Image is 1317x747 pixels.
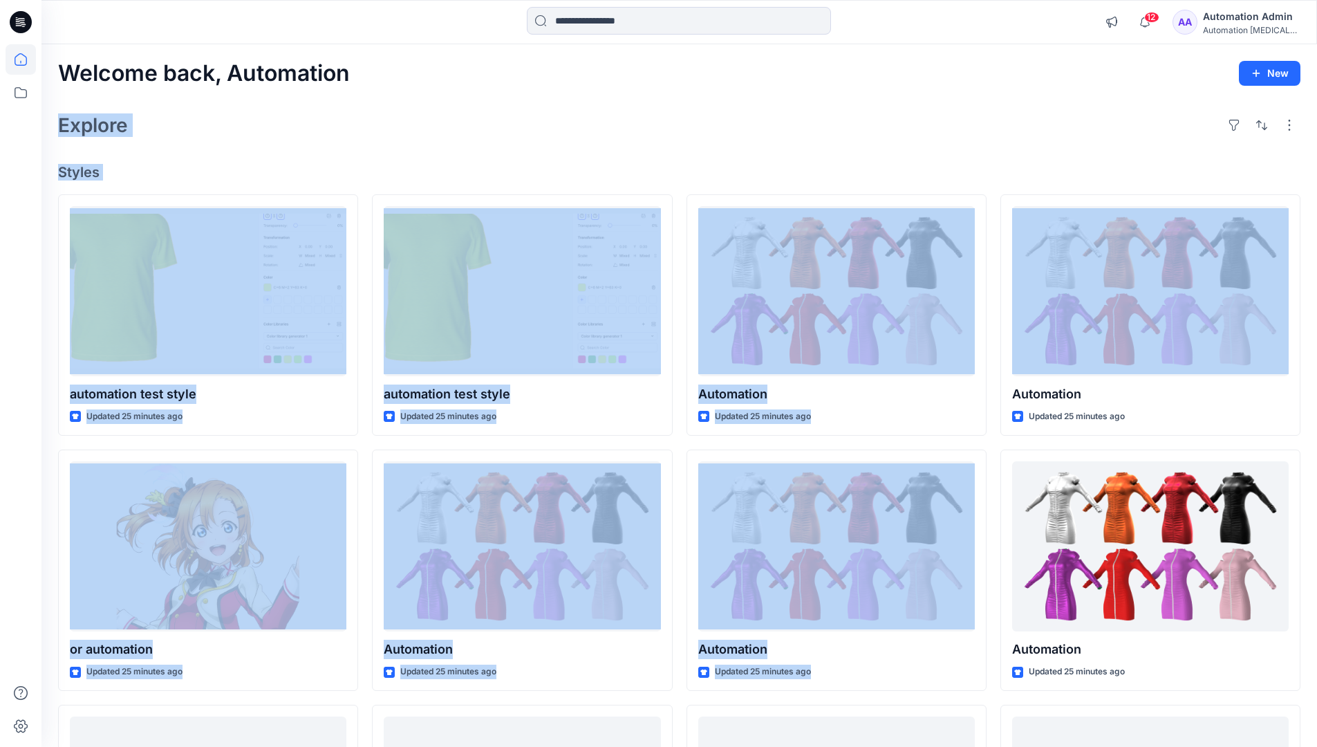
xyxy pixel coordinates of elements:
[1173,10,1197,35] div: AA
[384,461,660,632] a: Automation
[384,640,660,659] p: Automation
[1239,61,1300,86] button: New
[1029,409,1125,424] p: Updated 25 minutes ago
[715,665,811,679] p: Updated 25 minutes ago
[698,461,975,632] a: Automation
[58,61,350,86] h2: Welcome back, Automation
[70,461,346,632] a: or automation
[384,385,660,404] p: automation test style
[70,385,346,404] p: automation test style
[58,114,128,136] h2: Explore
[1012,206,1289,377] a: Automation
[400,665,496,679] p: Updated 25 minutes ago
[1012,461,1289,632] a: Automation
[384,206,660,377] a: automation test style
[70,206,346,377] a: automation test style
[70,640,346,659] p: or automation
[1012,385,1289,404] p: Automation
[58,164,1300,181] h4: Styles
[1203,8,1300,25] div: Automation Admin
[1012,640,1289,659] p: Automation
[715,409,811,424] p: Updated 25 minutes ago
[1029,665,1125,679] p: Updated 25 minutes ago
[86,409,183,424] p: Updated 25 minutes ago
[1144,12,1159,23] span: 12
[1203,25,1300,35] div: Automation [MEDICAL_DATA]...
[86,665,183,679] p: Updated 25 minutes ago
[400,409,496,424] p: Updated 25 minutes ago
[698,385,975,404] p: Automation
[698,206,975,377] a: Automation
[698,640,975,659] p: Automation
